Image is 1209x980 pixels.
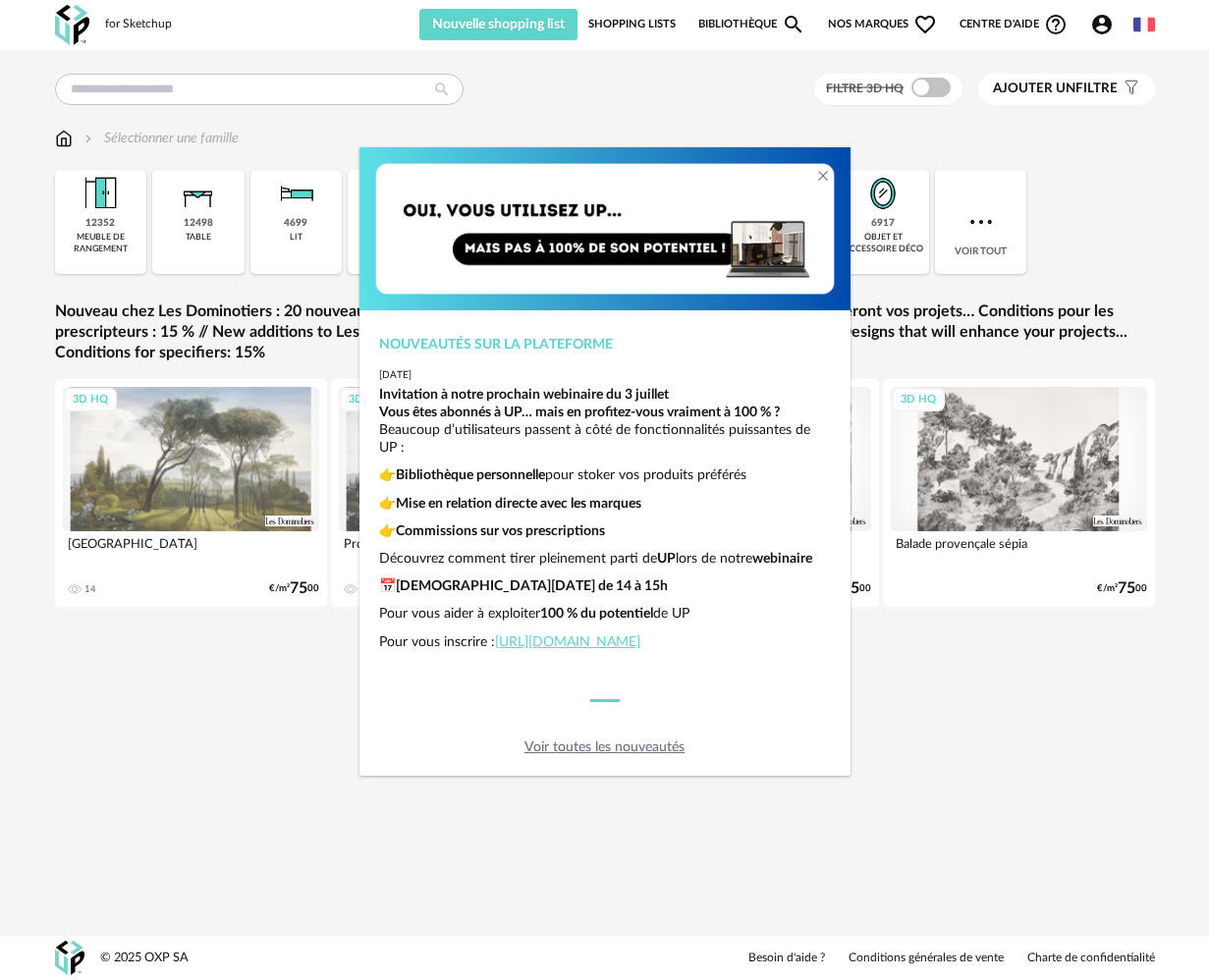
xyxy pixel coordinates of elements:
div: [DATE] [379,369,831,382]
p: 👉 [379,522,831,540]
strong: 100 % du potentiel [540,607,653,621]
a: Voir toutes les nouveautés [524,740,685,754]
strong: Bibliothèque personnelle [396,468,545,482]
p: 👉 pour stoker vos produits préférés [379,466,831,484]
div: dialog [359,147,851,776]
img: Copie%20de%20Orange%20Yellow%20Gradient%20Minimal%20Coming%20Soon%20Email%20Header%20(1)%20(1).png [359,147,851,311]
p: Pour vous aider à exploiter de UP [379,605,831,623]
p: Découvrez comment tirer pleinement parti de lors de notre [379,550,831,568]
p: Beaucoup d’utilisateurs passent à côté de fonctionnalités puissantes de UP : [379,404,831,458]
p: 📅 [379,577,831,595]
button: Close [815,167,831,188]
p: 👉 [379,495,831,513]
strong: webinaire [752,552,812,566]
div: Nouveautés sur la plateforme [379,336,831,354]
p: Pour vous inscrire : [379,633,831,651]
strong: Vous êtes abonnés à UP… mais en profitez-vous vraiment à 100 % ? [379,406,780,419]
strong: UP [657,552,676,566]
a: [URL][DOMAIN_NAME] [495,635,640,649]
strong: Commissions sur vos prescriptions [396,524,605,538]
div: Invitation à notre prochain webinaire du 3 juillet [379,386,831,404]
strong: [DEMOGRAPHIC_DATA][DATE] de 14 à 15h [396,579,668,593]
strong: Mise en relation directe avec les marques [396,497,641,511]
